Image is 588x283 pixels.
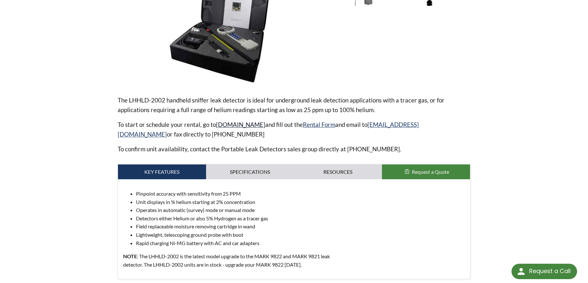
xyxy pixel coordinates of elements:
[294,164,382,179] a: Resources
[118,120,470,139] p: To start or schedule your rental, go to and fill out the and email to or fax directly to [PHONE_N...
[123,253,137,259] strong: NOTE
[136,231,465,239] li: Lightweight, telescoping ground probe with boot
[136,190,465,198] li: Pinpoint accuracy with sensitivity from 25 PPM
[412,169,449,175] span: Request a Quote
[516,266,526,277] img: round button
[216,121,265,128] a: [DOMAIN_NAME]
[529,264,571,279] div: Request a Call
[136,198,465,206] li: Unit displays in % helium starting at 2% concentration
[303,121,335,128] a: Rental Form
[118,144,470,154] p: To confirm unit availability, contact the Portable Leak Detectors sales group directly at [PHONE_...
[136,239,465,247] li: Rapid charging Ni-MG battery with AC and car adapters
[382,164,470,179] button: Request a Quote
[511,264,577,279] div: Request a Call
[136,214,465,223] li: Detectors either Helium or also 5% Hydrogen as a tracer gas
[136,206,465,214] li: Operates in automatic (survey) mode or manual mode
[118,95,470,115] p: The LHHLD-2002 handheld sniffer leak detector is ideal for underground leak detection application...
[206,164,294,179] a: Specifications
[118,164,206,179] a: Key Features
[123,252,339,269] p: : The LHHLD-2002 is the latest model upgrade to the MARK 9822 and MARK 9821 leak detector. The LH...
[136,222,465,231] li: Field replaceable moisture removing cartridge in wand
